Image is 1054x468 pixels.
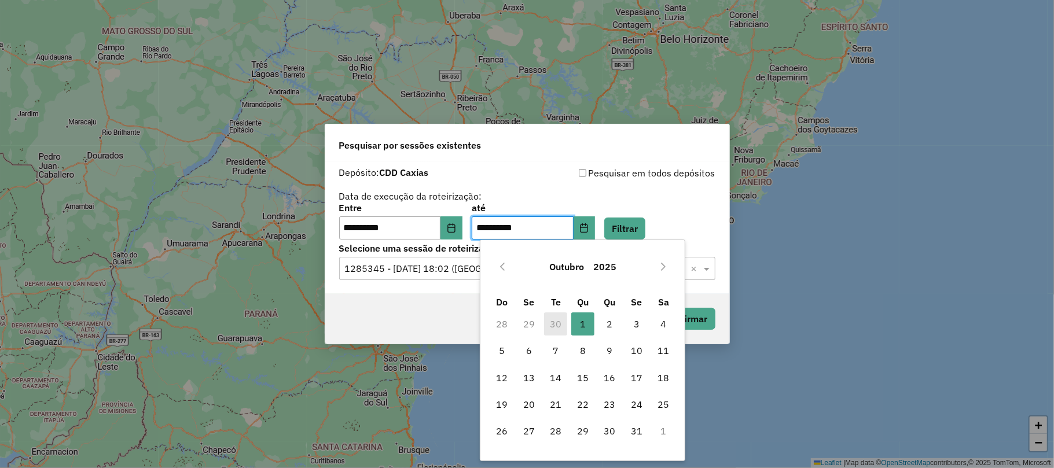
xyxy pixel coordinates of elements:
span: 13 [517,366,541,389]
td: 4 [650,311,677,337]
span: 23 [598,393,621,416]
td: 9 [596,337,623,364]
span: 19 [490,393,513,416]
button: Previous Month [493,257,512,276]
span: Do [496,296,508,308]
span: 30 [598,419,621,443]
button: Filtrar [604,218,645,239]
span: 6 [517,339,541,362]
td: 25 [650,391,677,418]
span: 21 [544,393,567,416]
td: 26 [489,418,516,444]
td: 19 [489,391,516,418]
span: 28 [544,419,567,443]
label: Selecione uma sessão de roteirização: [339,241,715,255]
td: 15 [570,364,597,391]
td: 28 [542,418,570,444]
span: 1 [571,312,594,336]
label: Depósito: [339,165,429,179]
td: 24 [623,391,651,418]
td: 20 [516,391,543,418]
span: 16 [598,366,621,389]
span: 8 [571,339,594,362]
td: 31 [623,418,651,444]
span: Se [523,296,534,308]
td: 17 [623,364,651,391]
td: 29 [570,418,597,444]
button: Confirmar [658,308,715,330]
td: 14 [542,364,570,391]
td: 5 [489,337,516,364]
span: 4 [652,312,675,336]
strong: CDD Caxias [380,167,429,178]
span: 3 [625,312,648,336]
span: 7 [544,339,567,362]
td: 30 [542,311,570,337]
span: Pesquisar por sessões existentes [339,138,482,152]
span: 20 [517,393,541,416]
label: Data de execução da roteirização: [339,189,482,203]
span: 27 [517,419,541,443]
td: 23 [596,391,623,418]
span: Qu [604,296,615,308]
span: 9 [598,339,621,362]
td: 8 [570,337,597,364]
span: 11 [652,339,675,362]
span: 10 [625,339,648,362]
span: 24 [625,393,648,416]
span: Sa [658,296,669,308]
span: Qu [577,296,589,308]
label: até [472,201,595,215]
td: 1 [650,418,677,444]
td: 29 [516,311,543,337]
td: 12 [489,364,516,391]
td: 2 [596,311,623,337]
div: Pesquisar em todos depósitos [527,166,715,180]
td: 13 [516,364,543,391]
td: 30 [596,418,623,444]
button: Choose Year [589,253,621,281]
span: 15 [571,366,594,389]
span: 14 [544,366,567,389]
span: 31 [625,419,648,443]
td: 28 [489,311,516,337]
td: 6 [516,337,543,364]
td: 21 [542,391,570,418]
span: 17 [625,366,648,389]
td: 11 [650,337,677,364]
td: 3 [623,311,651,337]
button: Choose Date [574,216,596,239]
button: Choose Month [545,253,589,281]
span: 12 [490,366,513,389]
button: Choose Date [440,216,462,239]
span: Clear all [691,261,701,275]
span: 22 [571,393,594,416]
span: 2 [598,312,621,336]
div: Choose Date [480,239,685,461]
span: 26 [490,419,513,443]
span: Se [631,296,642,308]
label: Entre [339,201,462,215]
td: 10 [623,337,651,364]
td: 7 [542,337,570,364]
button: Next Month [654,257,673,276]
td: 22 [570,391,597,418]
span: 29 [571,419,594,443]
td: 27 [516,418,543,444]
span: 25 [652,393,675,416]
span: 18 [652,366,675,389]
td: 16 [596,364,623,391]
td: 18 [650,364,677,391]
td: 1 [570,311,597,337]
span: 5 [490,339,513,362]
span: Te [551,296,561,308]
